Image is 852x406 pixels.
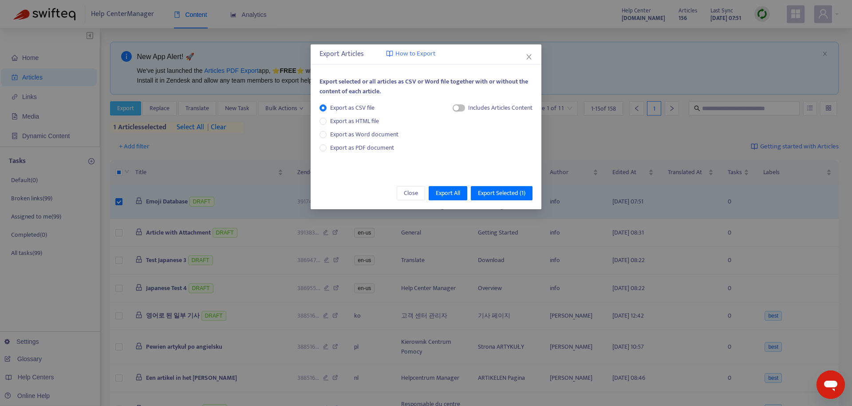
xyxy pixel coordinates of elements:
[404,188,418,198] span: Close
[319,49,532,60] div: Export Articles
[468,103,532,113] div: Includes Articles Content
[395,49,435,59] span: How to Export
[471,186,532,200] button: Export Selected (1)
[386,49,435,59] a: How to Export
[436,188,460,198] span: Export All
[327,130,402,139] span: Export as Word document
[429,186,467,200] button: Export All
[816,370,845,399] iframe: Button to launch messaging window
[386,50,393,57] img: image-link
[327,116,383,126] span: Export as HTML file
[478,188,525,198] span: Export Selected ( 1 )
[524,52,534,62] button: Close
[397,186,425,200] button: Close
[330,143,394,153] span: Export as PDF document
[525,53,532,60] span: close
[327,103,378,113] span: Export as CSV file
[319,76,528,96] span: Export selected or all articles as CSV or Word file together with or without the content of each ...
